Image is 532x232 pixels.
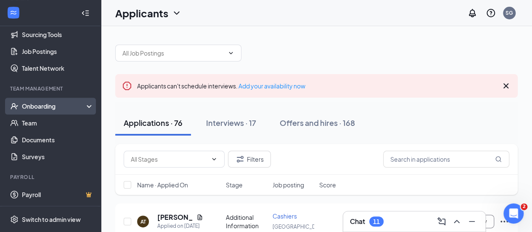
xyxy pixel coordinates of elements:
[437,216,447,227] svg: ComposeMessage
[10,173,92,181] div: Payroll
[503,203,524,224] iframe: Intercom live chat
[10,102,19,110] svg: UserCheck
[228,151,271,168] button: Filter Filters
[226,213,267,230] div: Additional Information
[238,82,305,90] a: Add your availability now
[273,181,304,189] span: Job posting
[124,117,183,128] div: Applications · 76
[383,151,509,168] input: Search in applications
[81,9,90,17] svg: Collapse
[9,8,18,17] svg: WorkstreamLogo
[137,82,305,90] span: Applicants can't schedule interviews.
[452,216,462,227] svg: ChevronUp
[22,215,81,224] div: Switch to admin view
[22,102,87,110] div: Onboarding
[211,156,217,163] svg: ChevronDown
[22,115,94,131] a: Team
[319,181,336,189] span: Score
[22,148,94,165] a: Surveys
[506,9,513,16] div: SG
[196,214,203,221] svg: Document
[115,6,168,20] h1: Applicants
[495,156,502,163] svg: MagnifyingGlass
[122,48,224,58] input: All Job Postings
[157,213,193,222] h5: [PERSON_NAME]
[137,181,188,189] span: Name · Applied On
[22,26,94,43] a: Sourcing Tools
[521,203,527,210] span: 2
[226,181,243,189] span: Stage
[10,215,19,224] svg: Settings
[486,8,496,18] svg: QuestionInfo
[228,50,234,56] svg: ChevronDown
[140,218,146,225] div: AT
[235,154,245,164] svg: Filter
[350,217,365,226] h3: Chat
[273,212,297,220] span: Cashiers
[501,81,511,91] svg: Cross
[22,60,94,77] a: Talent Network
[373,218,380,225] div: 11
[280,117,355,128] div: Offers and hires · 168
[10,85,92,92] div: Team Management
[206,117,256,128] div: Interviews · 17
[22,43,94,60] a: Job Postings
[499,216,509,227] svg: Ellipses
[465,215,479,228] button: Minimize
[131,155,207,164] input: All Stages
[22,186,94,203] a: PayrollCrown
[172,8,182,18] svg: ChevronDown
[157,222,203,230] div: Applied on [DATE]
[22,131,94,148] a: Documents
[273,224,326,230] span: [GEOGRAPHIC_DATA]
[467,216,477,227] svg: Minimize
[122,81,132,91] svg: Error
[450,215,463,228] button: ChevronUp
[435,215,448,228] button: ComposeMessage
[467,8,477,18] svg: Notifications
